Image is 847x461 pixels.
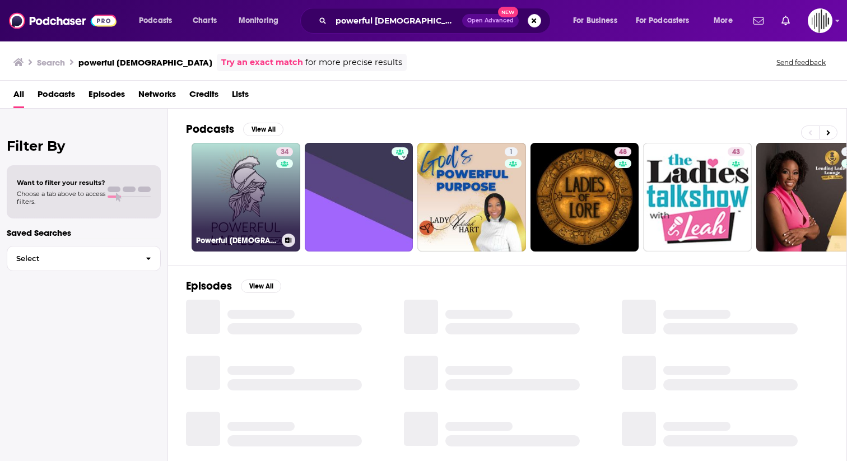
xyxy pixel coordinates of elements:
a: 48 [530,143,639,252]
span: Select [7,255,137,262]
a: 48 [615,147,631,156]
button: Send feedback [773,58,829,67]
button: Show profile menu [808,8,832,33]
h3: Powerful [DEMOGRAPHIC_DATA]® Podcast [196,236,277,245]
span: Choose a tab above to access filters. [17,190,105,206]
img: User Profile [808,8,832,33]
span: More [714,13,733,29]
h2: Podcasts [186,122,234,136]
a: Credits [189,85,218,108]
button: Open AdvancedNew [462,14,519,27]
a: All [13,85,24,108]
a: Charts [185,12,224,30]
a: Networks [138,85,176,108]
span: 1 [509,147,513,158]
a: 43 [728,147,744,156]
button: open menu [706,12,747,30]
button: open menu [131,12,187,30]
span: Podcasts [139,13,172,29]
a: 43 [643,143,752,252]
span: Open Advanced [467,18,514,24]
a: Try an exact match [221,56,303,69]
h3: Search [37,57,65,68]
a: Show notifications dropdown [749,11,768,30]
a: Podcasts [38,85,75,108]
button: open menu [231,12,293,30]
span: For Podcasters [636,13,690,29]
button: open menu [629,12,706,30]
span: New [498,7,518,17]
span: Want to filter your results? [17,179,105,187]
span: 43 [732,147,740,158]
h2: Filter By [7,138,161,154]
button: View All [241,280,281,293]
span: Charts [193,13,217,29]
span: 48 [619,147,627,158]
h3: powerful [DEMOGRAPHIC_DATA] [78,57,212,68]
a: 1 [417,143,526,252]
a: EpisodesView All [186,279,281,293]
a: Episodes [89,85,125,108]
a: PodcastsView All [186,122,283,136]
a: 1 [505,147,518,156]
p: Saved Searches [7,227,161,238]
button: View All [243,123,283,136]
button: Select [7,246,161,271]
span: for more precise results [305,56,402,69]
a: Lists [232,85,249,108]
img: Podchaser - Follow, Share and Rate Podcasts [9,10,117,31]
span: For Business [573,13,617,29]
h2: Episodes [186,279,232,293]
span: 34 [281,147,288,158]
a: 34Powerful [DEMOGRAPHIC_DATA]® Podcast [192,143,300,252]
a: 34 [276,147,293,156]
input: Search podcasts, credits, & more... [331,12,462,30]
a: Show notifications dropdown [777,11,794,30]
button: open menu [565,12,631,30]
span: Logged in as gpg2 [808,8,832,33]
div: Search podcasts, credits, & more... [311,8,561,34]
span: Monitoring [239,13,278,29]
